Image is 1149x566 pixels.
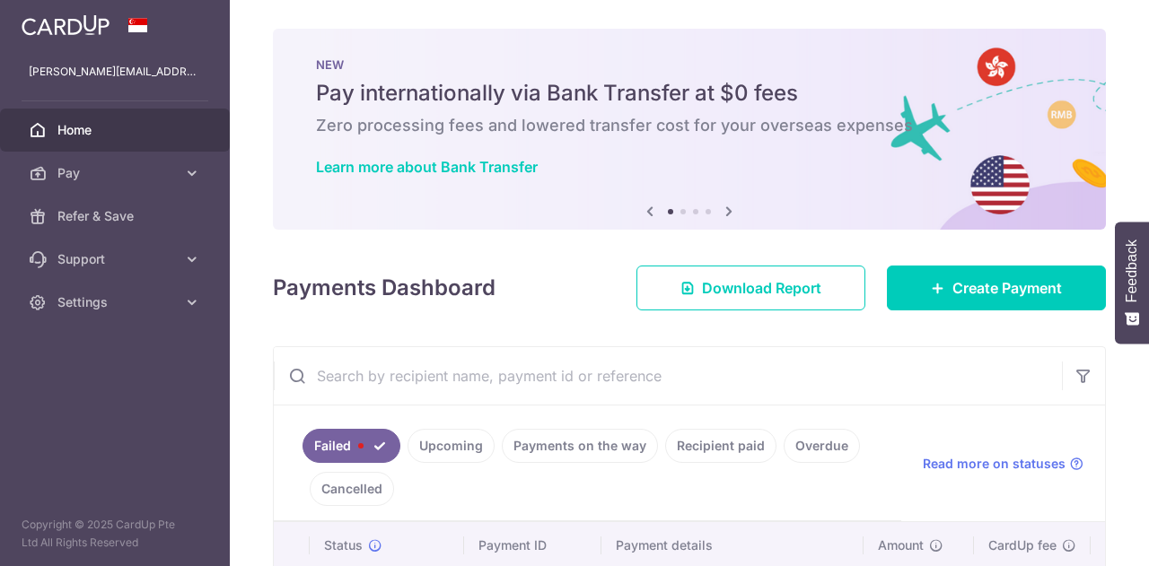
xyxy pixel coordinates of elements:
[1124,239,1140,302] span: Feedback
[57,293,176,311] span: Settings
[784,429,860,463] a: Overdue
[887,266,1106,310] a: Create Payment
[988,536,1057,554] span: CardUp fee
[952,277,1062,299] span: Create Payment
[316,115,1063,136] h6: Zero processing fees and lowered transfer cost for your overseas expenses
[310,472,394,506] a: Cancelled
[274,347,1062,405] input: Search by recipient name, payment id or reference
[29,63,201,81] p: [PERSON_NAME][EMAIL_ADDRESS][DOMAIN_NAME]
[408,429,495,463] a: Upcoming
[502,429,658,463] a: Payments on the way
[316,57,1063,72] p: NEW
[324,536,363,554] span: Status
[273,29,1106,230] img: Bank transfer banner
[57,164,176,182] span: Pay
[273,272,496,304] h4: Payments Dashboard
[636,266,865,310] a: Download Report
[303,429,400,463] a: Failed
[57,250,176,268] span: Support
[702,277,821,299] span: Download Report
[57,121,176,139] span: Home
[1115,222,1149,344] button: Feedback - Show survey
[22,14,110,36] img: CardUp
[665,429,776,463] a: Recipient paid
[923,455,1066,473] span: Read more on statuses
[316,158,538,176] a: Learn more about Bank Transfer
[923,455,1083,473] a: Read more on statuses
[878,536,924,554] span: Amount
[316,79,1063,108] h5: Pay internationally via Bank Transfer at $0 fees
[57,207,176,225] span: Refer & Save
